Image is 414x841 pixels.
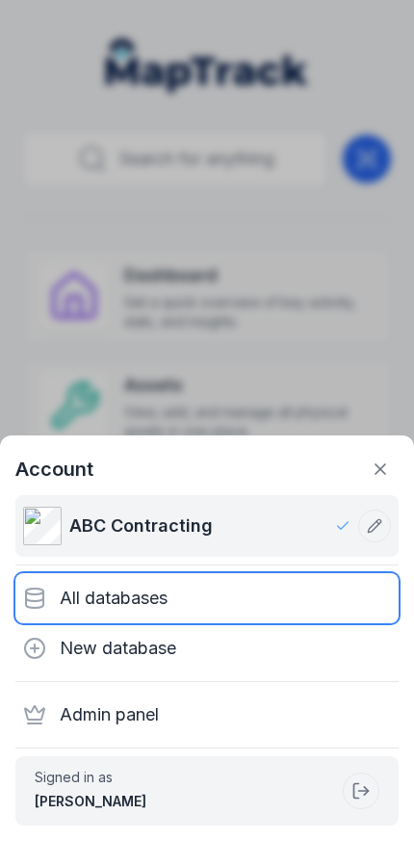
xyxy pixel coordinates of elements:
strong: Account [15,456,93,483]
div: New database [15,623,399,673]
strong: [PERSON_NAME] [35,793,146,809]
div: All databases [15,573,399,623]
div: Admin panel [15,690,399,740]
span: Signed in as [35,768,335,787]
span: ABC Contracting [69,512,213,539]
a: ABC Contracting [23,507,350,545]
